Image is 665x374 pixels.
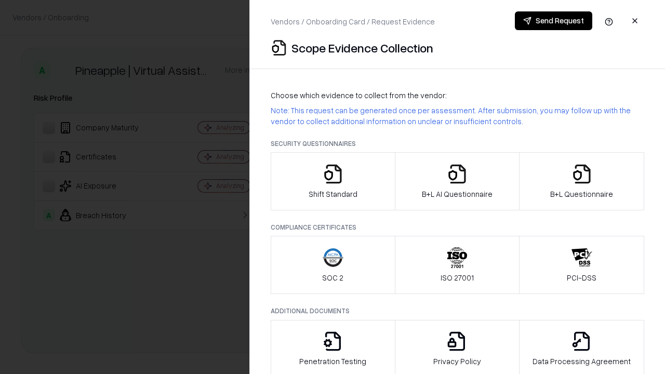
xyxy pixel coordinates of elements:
button: SOC 2 [271,236,395,294]
p: Choose which evidence to collect from the vendor: [271,90,644,101]
p: Data Processing Agreement [533,356,631,367]
p: B+L Questionnaire [550,189,613,199]
button: Shift Standard [271,152,395,210]
button: PCI-DSS [519,236,644,294]
p: Security Questionnaires [271,139,644,148]
button: ISO 27001 [395,236,520,294]
p: Penetration Testing [299,356,366,367]
p: ISO 27001 [441,272,474,283]
button: Send Request [515,11,592,30]
p: Shift Standard [309,189,357,199]
p: SOC 2 [322,272,343,283]
p: Privacy Policy [433,356,481,367]
p: PCI-DSS [567,272,596,283]
button: B+L AI Questionnaire [395,152,520,210]
p: Vendors / Onboarding Card / Request Evidence [271,16,435,27]
p: Note: This request can be generated once per assessment. After submission, you may follow up with... [271,105,644,127]
p: Scope Evidence Collection [291,39,433,56]
p: Compliance Certificates [271,223,644,232]
p: Additional Documents [271,306,644,315]
p: B+L AI Questionnaire [422,189,493,199]
button: B+L Questionnaire [519,152,644,210]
